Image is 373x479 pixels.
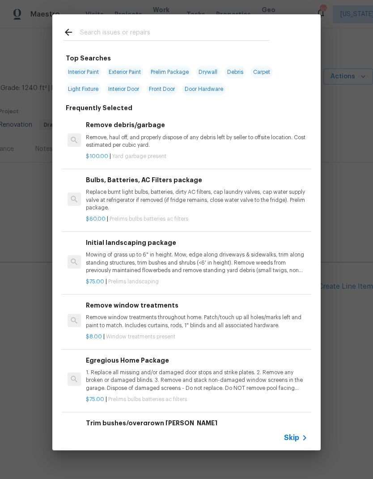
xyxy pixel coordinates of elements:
p: 1. Replace all missing and/or damaged door stops and strike plates. 2. Remove any broken or damag... [86,369,308,392]
span: Door Hardware [182,83,226,95]
input: Search issues or repairs [80,27,270,40]
span: $75.00 [86,279,104,284]
h6: Bulbs, Batteries, AC Filters package [86,175,308,185]
h6: Frequently Selected [66,103,132,113]
p: | [86,215,308,223]
span: Prelims bulbs batteries ac filters [108,397,187,402]
p: | [86,396,308,403]
p: Remove, haul off, and properly dispose of any debris left by seller to offsite location. Cost est... [86,134,308,149]
span: Prelim Package [148,66,191,78]
span: $60.00 [86,216,106,222]
span: $8.00 [86,334,102,339]
span: Skip [284,433,299,442]
span: Carpet [250,66,273,78]
span: Prelims bulbs batteries ac filters [110,216,188,222]
h6: Trim bushes/overgrown [PERSON_NAME] [86,418,308,428]
p: Replace burnt light bulbs, batteries, dirty AC filters, cap laundry valves, cap water supply valv... [86,188,308,211]
span: Light Fixture [65,83,101,95]
p: | [86,153,308,160]
h6: Remove window treatments [86,300,308,310]
h6: Top Searches [66,53,111,63]
span: Yard garbage present [112,154,166,159]
h6: Remove debris/garbage [86,120,308,130]
span: Debris [225,66,246,78]
span: $75.00 [86,397,104,402]
h6: Egregious Home Package [86,355,308,365]
span: Prelims landscaping [108,279,159,284]
p: | [86,333,308,341]
p: Remove window treatments throughout home. Patch/touch up all holes/marks left and paint to match.... [86,314,308,329]
h6: Initial landscaping package [86,238,308,248]
span: Window treatments present [106,334,175,339]
span: $100.00 [86,154,108,159]
span: Interior Paint [65,66,102,78]
p: | [86,278,308,286]
p: Mowing of grass up to 6" in height. Mow, edge along driveways & sidewalks, trim along standing st... [86,251,308,274]
span: Front Door [146,83,178,95]
span: Exterior Paint [106,66,144,78]
span: Interior Door [106,83,142,95]
span: Drywall [196,66,220,78]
